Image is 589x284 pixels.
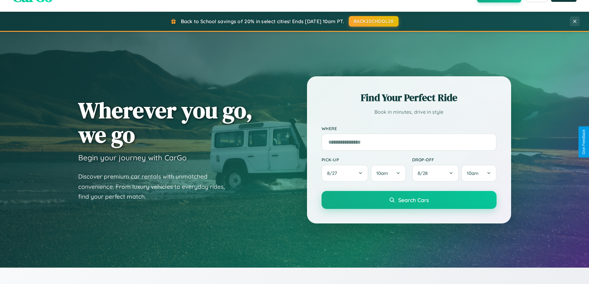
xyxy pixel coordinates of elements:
button: 10am [461,165,496,182]
label: Where [322,126,497,131]
button: 8/27 [322,165,369,182]
button: BACK2SCHOOL20 [349,16,399,27]
span: Back to School savings of 20% in select cities! Ends [DATE] 10am PT. [181,18,344,24]
h1: Wherever you go, we go [78,98,253,147]
span: 8 / 28 [418,170,431,176]
button: 10am [371,165,406,182]
button: 8/28 [412,165,459,182]
span: 10am [376,170,388,176]
h3: Begin your journey with CarGo [78,153,187,162]
label: Drop-off [412,157,497,162]
h2: Find Your Perfect Ride [322,91,497,104]
p: Book in minutes, drive in style [322,108,497,117]
span: Search Cars [398,197,429,203]
div: Give Feedback [582,129,586,155]
span: 8 / 27 [327,170,340,176]
button: Search Cars [322,191,497,209]
span: 10am [467,170,479,176]
label: Pick-up [322,157,406,162]
p: Discover premium car rentals with unmatched convenience. From luxury vehicles to everyday rides, ... [78,172,233,202]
